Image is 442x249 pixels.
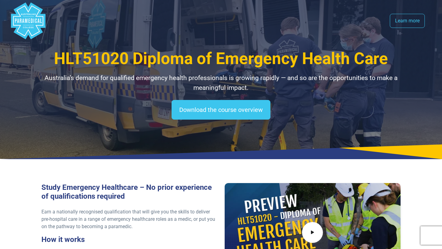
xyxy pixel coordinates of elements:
a: Download the course overview [172,100,270,120]
a: Learn more [390,14,425,28]
div: Australian Paramedical College [10,2,47,39]
span: HLT51020 Diploma of Emergency Health Care [54,49,388,68]
p: Australia’s demand for qualified emergency health professionals is growing rapidly — and so are t... [41,73,401,93]
p: Earn a nationally recognised qualification that will give you the skills to deliver pre-hospital ... [41,208,217,230]
h3: How it works [41,235,217,244]
h3: Study Emergency Healthcare – No prior experience of qualifications required [41,183,217,201]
